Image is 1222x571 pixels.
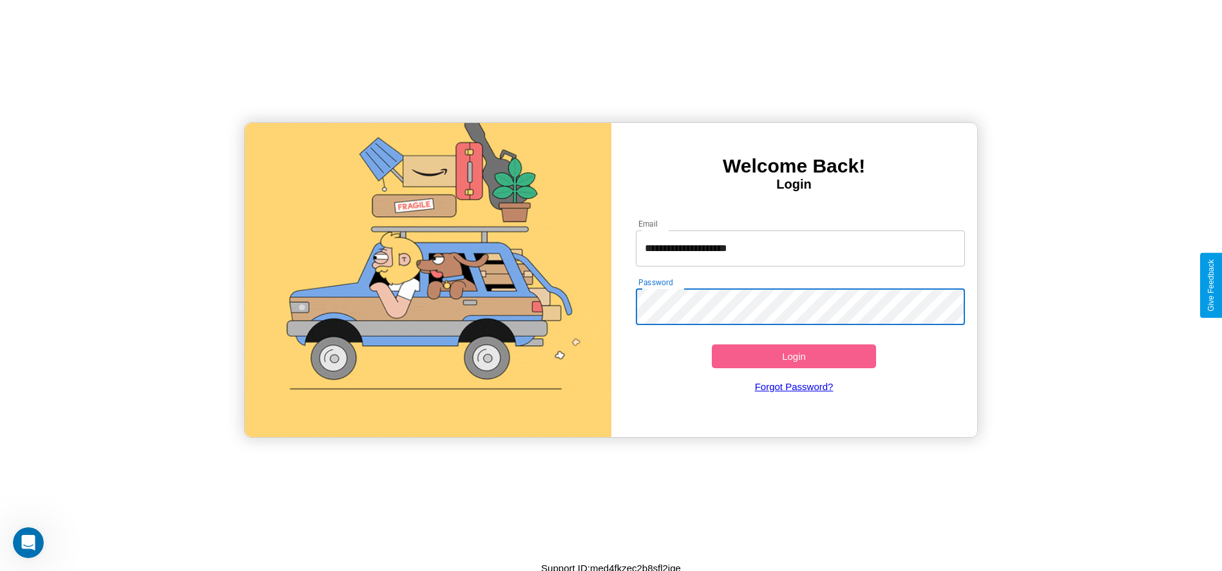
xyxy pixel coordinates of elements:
h4: Login [611,177,977,192]
button: Login [712,344,877,368]
img: gif [245,123,611,437]
label: Email [638,218,658,229]
div: Give Feedback [1207,259,1216,312]
h3: Welcome Back! [611,155,977,177]
label: Password [638,277,673,288]
iframe: Intercom live chat [13,527,44,558]
a: Forgot Password? [629,368,959,405]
